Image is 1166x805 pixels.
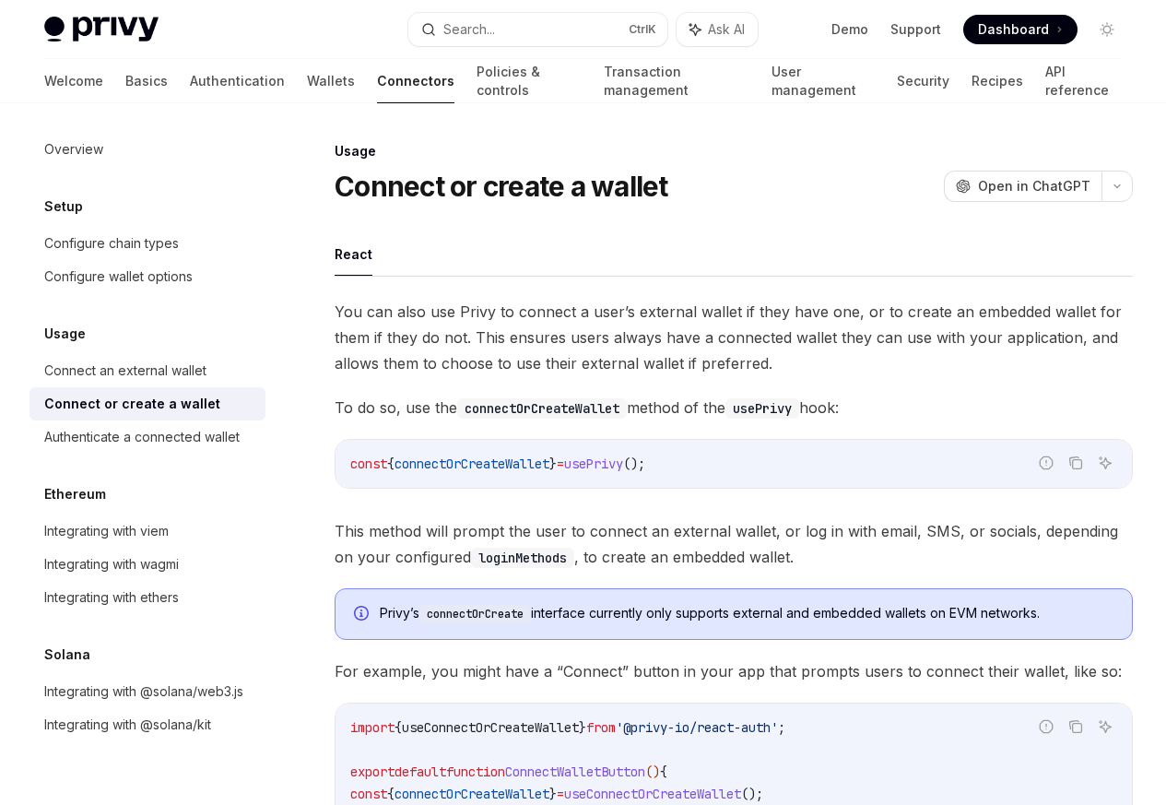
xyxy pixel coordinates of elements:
span: { [387,786,395,802]
button: Ask AI [677,13,758,46]
a: User management [771,59,875,103]
button: Report incorrect code [1034,715,1058,739]
div: Configure wallet options [44,266,193,288]
a: Support [890,20,941,39]
h5: Setup [44,195,83,218]
h1: Connect or create a wallet [335,170,668,203]
code: connectOrCreate [419,605,531,623]
a: Integrating with wagmi [29,548,265,581]
a: Welcome [44,59,103,103]
div: Configure chain types [44,232,179,255]
span: from [586,719,616,736]
span: connectOrCreateWallet [395,456,549,472]
a: Configure chain types [29,227,265,260]
div: Connect or create a wallet [44,393,220,415]
span: This method will prompt the user to connect an external wallet, or log in with email, SMS, or soc... [335,518,1133,570]
a: Overview [29,133,265,166]
svg: Info [354,606,372,624]
span: import [350,719,395,736]
button: Search...CtrlK [408,13,667,46]
span: You can also use Privy to connect a user’s external wallet if they have one, or to create an embe... [335,299,1133,376]
div: Authenticate a connected wallet [44,426,240,448]
span: ; [778,719,785,736]
span: default [395,764,446,780]
a: Recipes [972,59,1023,103]
span: } [579,719,586,736]
a: Policies & controls [477,59,582,103]
a: Security [897,59,949,103]
div: Integrating with ethers [44,586,179,609]
a: Authenticate a connected wallet [29,420,265,454]
button: Ask AI [1093,451,1117,475]
span: To do so, use the method of the hook: [335,395,1133,420]
code: loginMethods [471,548,574,568]
a: Transaction management [604,59,749,103]
span: For example, you might have a “Connect” button in your app that prompts users to connect their wa... [335,658,1133,684]
a: Connect an external wallet [29,354,265,387]
span: { [395,719,402,736]
div: Integrating with @solana/kit [44,714,211,736]
button: Ask AI [1093,715,1117,739]
span: useConnectOrCreateWallet [402,719,579,736]
h5: Usage [44,323,86,345]
button: Copy the contents from the code block [1064,451,1088,475]
span: useConnectOrCreateWallet [564,786,741,802]
span: { [660,764,667,780]
span: ConnectWalletButton [505,764,645,780]
span: (); [623,456,645,472]
a: Wallets [307,59,355,103]
button: Open in ChatGPT [944,171,1101,202]
div: Usage [335,142,1133,160]
div: Integrating with viem [44,520,169,542]
span: = [557,786,564,802]
div: Integrating with wagmi [44,553,179,575]
span: } [549,456,557,472]
a: Configure wallet options [29,260,265,293]
span: = [557,456,564,472]
a: Integrating with @solana/web3.js [29,675,265,708]
code: connectOrCreateWallet [457,398,627,419]
a: Dashboard [963,15,1078,44]
h5: Solana [44,644,90,666]
a: Connect or create a wallet [29,387,265,420]
span: Ctrl K [629,22,656,37]
a: API reference [1045,59,1122,103]
span: () [645,764,660,780]
button: React [335,232,372,276]
a: Integrating with ethers [29,581,265,614]
span: function [446,764,505,780]
a: Integrating with @solana/kit [29,708,265,741]
img: light logo [44,17,159,42]
a: Authentication [190,59,285,103]
span: { [387,456,395,472]
span: Privy’s interface currently only supports external and embedded wallets on EVM networks. [380,604,1113,623]
button: Copy the contents from the code block [1064,715,1088,739]
h5: Ethereum [44,483,106,505]
span: const [350,786,387,802]
div: Search... [443,18,495,41]
button: Report incorrect code [1034,451,1058,475]
div: Connect an external wallet [44,360,206,382]
span: '@privy-io/react-auth' [616,719,778,736]
a: Connectors [377,59,454,103]
span: (); [741,786,763,802]
span: export [350,764,395,780]
span: usePrivy [564,456,623,472]
a: Basics [125,59,168,103]
a: Integrating with viem [29,515,265,548]
span: Dashboard [978,20,1049,39]
span: connectOrCreateWallet [395,786,549,802]
span: const [350,456,387,472]
code: usePrivy [725,398,799,419]
span: } [549,786,557,802]
button: Toggle dark mode [1092,15,1122,44]
div: Integrating with @solana/web3.js [44,681,243,703]
div: Overview [44,138,103,160]
a: Demo [831,20,868,39]
span: Open in ChatGPT [978,177,1090,195]
span: Ask AI [708,20,745,39]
